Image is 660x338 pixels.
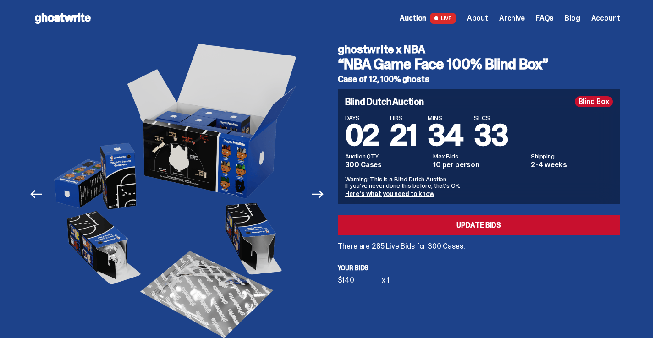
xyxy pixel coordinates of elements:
[338,243,620,250] p: There are 285 Live Bids for 300 Cases.
[345,190,434,198] a: Here's what you need to know
[467,15,488,22] a: About
[345,116,379,154] span: 02
[345,161,428,169] dd: 300 Cases
[428,116,463,154] span: 34
[338,57,620,71] h3: “NBA Game Face 100% Blind Box”
[390,116,417,154] span: 21
[428,114,463,121] span: MINS
[400,15,426,22] span: Auction
[308,184,328,204] button: Next
[338,215,620,235] a: Update Bids
[345,176,613,189] p: Warning: This is a Blind Dutch Auction. If you’ve never done this before, that’s OK.
[536,15,554,22] a: FAQs
[400,13,456,24] a: Auction LIVE
[390,114,417,121] span: HRS
[499,15,525,22] a: Archive
[531,153,613,159] dt: Shipping
[430,13,456,24] span: LIVE
[345,97,424,106] h4: Blind Dutch Auction
[565,15,580,22] a: Blog
[338,277,382,284] div: $140
[338,44,620,55] h4: ghostwrite x NBA
[338,75,620,83] h5: Case of 12, 100% ghosts
[531,161,613,169] dd: 2-4 weeks
[575,96,613,107] div: Blind Box
[474,114,508,121] span: SECS
[433,153,525,159] dt: Max Bids
[345,114,379,121] span: DAYS
[591,15,620,22] a: Account
[345,153,428,159] dt: Auction QTY
[382,277,390,284] div: x 1
[433,161,525,169] dd: 10 per person
[27,184,47,204] button: Previous
[338,265,620,271] p: Your bids
[474,116,508,154] span: 33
